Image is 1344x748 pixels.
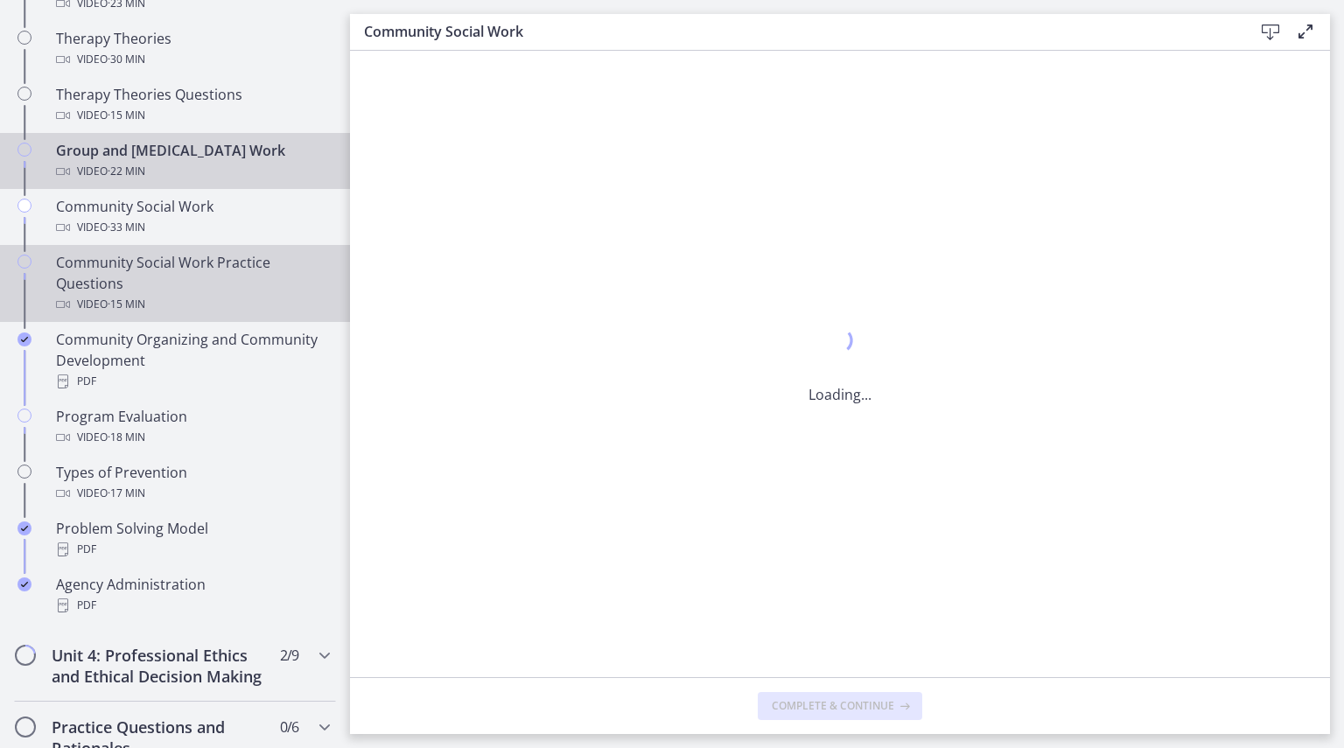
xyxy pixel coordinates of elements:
[108,161,145,182] span: · 22 min
[17,332,31,346] i: Completed
[56,518,329,560] div: Problem Solving Model
[808,384,871,405] p: Loading...
[108,49,145,70] span: · 30 min
[56,217,329,238] div: Video
[56,574,329,616] div: Agency Administration
[56,140,329,182] div: Group and [MEDICAL_DATA] Work
[56,462,329,504] div: Types of Prevention
[56,49,329,70] div: Video
[17,577,31,591] i: Completed
[758,692,922,720] button: Complete & continue
[108,427,145,448] span: · 18 min
[56,371,329,392] div: PDF
[108,294,145,315] span: · 15 min
[52,645,265,687] h2: Unit 4: Professional Ethics and Ethical Decision Making
[108,483,145,504] span: · 17 min
[364,21,1225,42] h3: Community Social Work
[56,595,329,616] div: PDF
[56,329,329,392] div: Community Organizing and Community Development
[56,105,329,126] div: Video
[772,699,894,713] span: Complete & continue
[280,645,298,666] span: 2 / 9
[56,28,329,70] div: Therapy Theories
[56,539,329,560] div: PDF
[108,217,145,238] span: · 33 min
[56,252,329,315] div: Community Social Work Practice Questions
[56,294,329,315] div: Video
[56,161,329,182] div: Video
[56,406,329,448] div: Program Evaluation
[17,521,31,535] i: Completed
[56,84,329,126] div: Therapy Theories Questions
[108,105,145,126] span: · 15 min
[56,196,329,238] div: Community Social Work
[56,427,329,448] div: Video
[280,717,298,738] span: 0 / 6
[808,323,871,363] div: 1
[56,483,329,504] div: Video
